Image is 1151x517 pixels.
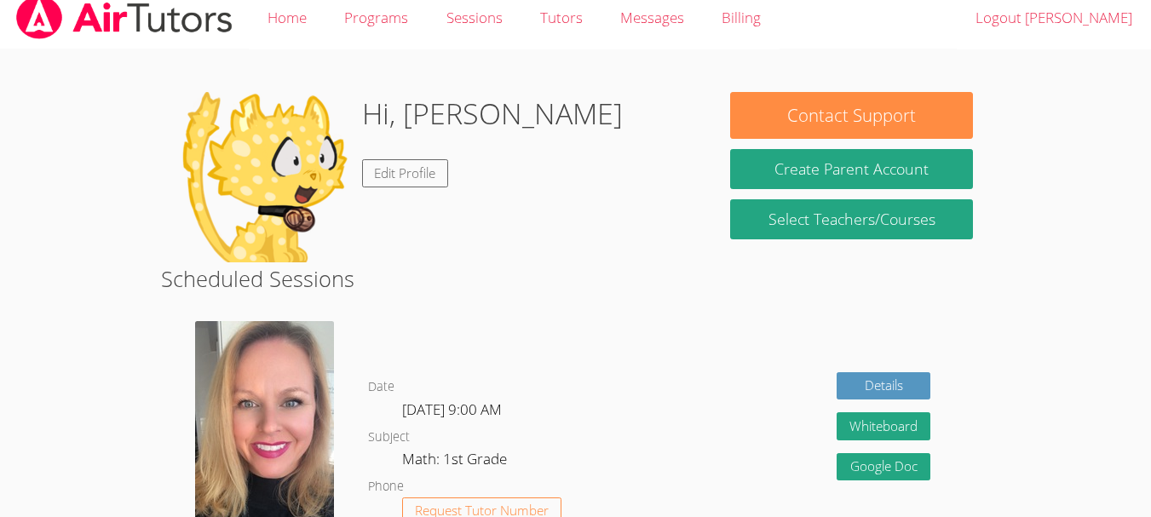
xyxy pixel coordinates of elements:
dt: Subject [368,427,410,448]
dt: Date [368,376,394,398]
span: [DATE] 9:00 AM [402,399,502,419]
a: Details [837,372,930,400]
span: Request Tutor Number [415,504,549,517]
button: Create Parent Account [730,149,973,189]
a: Edit Profile [362,159,449,187]
a: Select Teachers/Courses [730,199,973,239]
h2: Scheduled Sessions [161,262,990,295]
button: Contact Support [730,92,973,139]
dd: Math: 1st Grade [402,447,510,476]
dt: Phone [368,476,404,497]
img: default.png [178,92,348,262]
button: Whiteboard [837,412,930,440]
h1: Hi, [PERSON_NAME] [362,92,623,135]
a: Google Doc [837,453,930,481]
span: Messages [620,8,684,27]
